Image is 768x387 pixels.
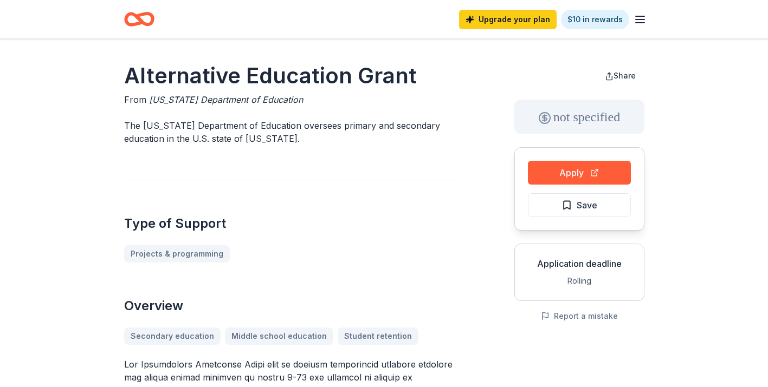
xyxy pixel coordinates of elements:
button: Save [528,193,631,217]
a: Home [124,6,154,32]
p: The [US_STATE] Department of Education oversees primary and secondary education in the U.S. state... [124,119,462,145]
a: Upgrade your plan [459,10,557,29]
div: Application deadline [524,257,635,270]
span: [US_STATE] Department of Education [149,94,303,105]
h2: Overview [124,297,462,314]
div: From [124,93,462,106]
a: $10 in rewards [561,10,629,29]
div: Rolling [524,274,635,287]
span: Save [577,198,597,212]
button: Apply [528,161,631,185]
span: Share [614,71,636,80]
div: not specified [514,100,644,134]
h1: Alternative Education Grant [124,61,462,91]
button: Share [596,65,644,87]
button: Report a mistake [541,310,618,323]
h2: Type of Support [124,215,462,232]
